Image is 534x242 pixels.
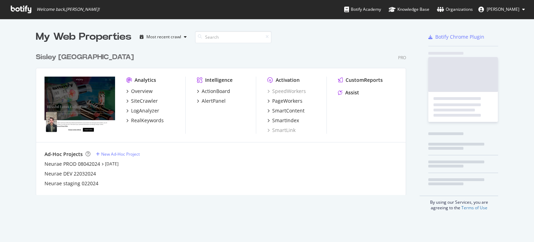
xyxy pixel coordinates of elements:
a: Assist [338,89,359,96]
div: RealKeywords [131,117,164,124]
div: SmartContent [272,107,305,114]
div: PageWorkers [272,97,302,104]
a: Terms of Use [461,205,487,211]
a: Neurae staging 022024 [44,180,98,187]
div: Ad-Hoc Projects [44,151,83,158]
span: Lucie Jozwiak [487,6,519,12]
a: SmartContent [267,107,305,114]
div: ActionBoard [202,88,230,95]
div: Assist [345,89,359,96]
a: SmartLink [267,127,296,134]
div: Knowledge Base [389,6,429,13]
div: LogAnalyzer [131,107,159,114]
img: www.sisley-paris.com [44,77,115,133]
div: Activation [276,77,300,84]
div: Intelligence [205,77,233,84]
button: [PERSON_NAME] [473,4,531,15]
button: Most recent crawl [137,31,189,42]
div: AlertPanel [202,97,226,104]
div: Sisley [GEOGRAPHIC_DATA] [36,52,134,62]
div: Botify Academy [344,6,381,13]
div: Analytics [135,77,156,84]
div: SmartIndex [272,117,299,124]
a: CustomReports [338,77,383,84]
div: New Ad-Hoc Project [101,151,140,157]
a: Neurae PROD 08042024 [44,161,100,167]
a: PageWorkers [267,97,302,104]
div: Pro [398,55,406,61]
a: SiteCrawler [126,97,158,104]
div: Organizations [437,6,473,13]
div: Most recent crawl [146,35,181,39]
div: CustomReports [346,77,383,84]
a: Botify Chrome Plugin [428,33,484,40]
div: My Web Properties [36,30,131,44]
a: SpeedWorkers [267,88,306,95]
a: New Ad-Hoc Project [96,151,140,157]
a: Overview [126,88,153,95]
div: grid [36,44,412,195]
a: AlertPanel [197,97,226,104]
a: Neurae DEV 22032024 [44,170,96,177]
a: RealKeywords [126,117,164,124]
div: Overview [131,88,153,95]
a: ActionBoard [197,88,230,95]
a: SmartIndex [267,117,299,124]
a: LogAnalyzer [126,107,159,114]
span: Welcome back, [PERSON_NAME] ! [37,7,99,12]
input: Search [195,31,272,43]
div: By using our Services, you are agreeing to the [420,196,498,211]
div: SiteCrawler [131,97,158,104]
div: Botify Chrome Plugin [435,33,484,40]
a: [DATE] [105,161,119,167]
a: Sisley [GEOGRAPHIC_DATA] [36,52,137,62]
